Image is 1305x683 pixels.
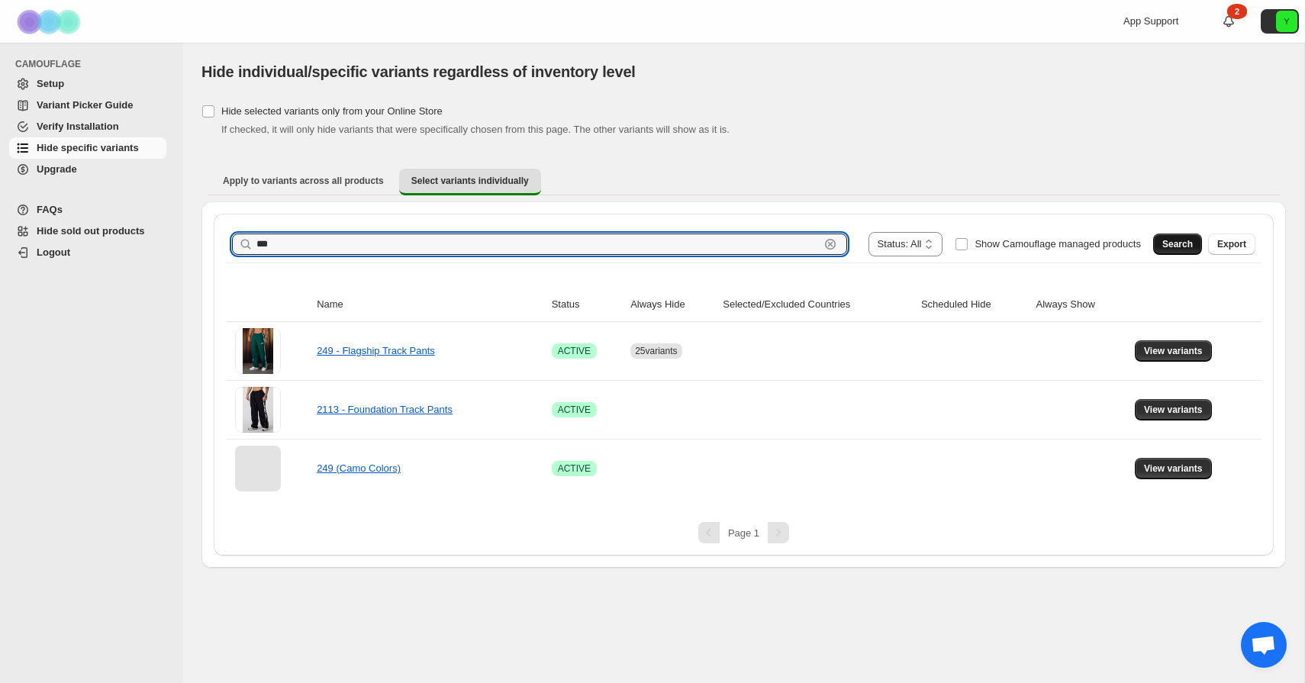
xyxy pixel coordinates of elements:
span: Hide specific variants [37,142,139,153]
a: 249 (Camo Colors) [317,462,401,474]
span: Select variants individually [411,175,529,187]
span: If checked, it will only hide variants that were specifically chosen from this page. The other va... [221,124,730,135]
button: View variants [1135,399,1212,420]
img: Camouflage [12,1,89,43]
span: View variants [1144,404,1203,416]
button: Apply to variants across all products [211,169,396,193]
th: Always Show [1031,288,1130,322]
a: 2 [1221,14,1236,29]
span: ACTIVE [558,404,591,416]
button: View variants [1135,458,1212,479]
div: Select variants individually [201,201,1286,568]
a: 2113 - Foundation Track Pants [317,404,453,415]
span: View variants [1144,345,1203,357]
a: Logout [9,242,166,263]
a: Verify Installation [9,116,166,137]
a: Setup [9,73,166,95]
span: View variants [1144,462,1203,475]
a: Upgrade [9,159,166,180]
th: Scheduled Hide [917,288,1032,322]
a: Hide specific variants [9,137,166,159]
th: Always Hide [626,288,718,322]
span: ACTIVE [558,345,591,357]
span: Setup [37,78,64,89]
span: 25 variants [635,346,677,356]
a: Variant Picker Guide [9,95,166,116]
th: Status [547,288,626,322]
a: FAQs [9,199,166,221]
button: Export [1208,234,1255,255]
span: Hide selected variants only from your Online Store [221,105,443,117]
span: Apply to variants across all products [223,175,384,187]
span: Verify Installation [37,121,119,132]
button: Search [1153,234,1202,255]
span: CAMOUFLAGE [15,58,172,70]
span: Variant Picker Guide [37,99,133,111]
span: ACTIVE [558,462,591,475]
th: Selected/Excluded Countries [718,288,917,322]
span: Show Camouflage managed products [975,238,1141,250]
th: Name [312,288,547,322]
a: Open chat [1241,622,1287,668]
text: Y [1284,17,1290,26]
span: App Support [1123,15,1178,27]
span: Logout [37,246,70,258]
span: Avatar with initials Y [1276,11,1297,32]
a: 249 - Flagship Track Pants [317,345,435,356]
button: Select variants individually [399,169,541,195]
span: Search [1162,238,1193,250]
span: Hide individual/specific variants regardless of inventory level [201,63,636,80]
span: FAQs [37,204,63,215]
button: View variants [1135,340,1212,362]
nav: Pagination [226,522,1261,543]
span: Hide sold out products [37,225,145,237]
button: Avatar with initials Y [1261,9,1299,34]
span: Upgrade [37,163,77,175]
button: Clear [823,237,838,252]
div: 2 [1227,4,1247,19]
span: Page 1 [728,527,759,539]
a: Hide sold out products [9,221,166,242]
span: Export [1217,238,1246,250]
